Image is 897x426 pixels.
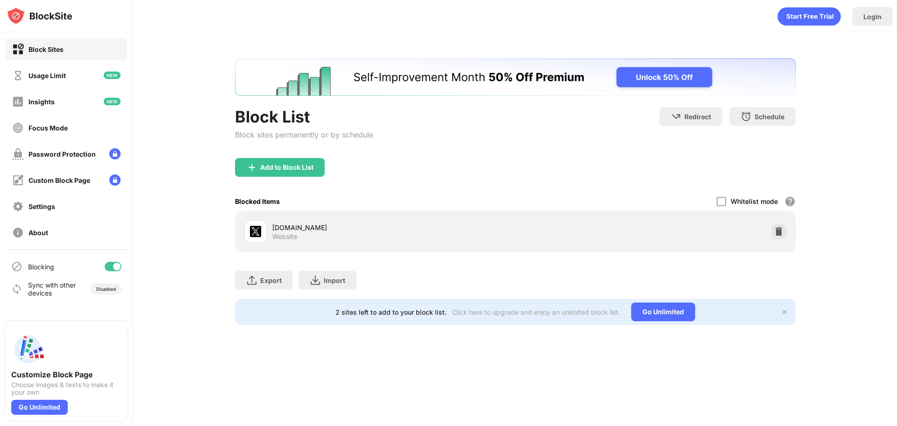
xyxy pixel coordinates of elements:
div: Go Unlimited [11,400,68,415]
img: settings-off.svg [12,201,24,212]
div: Go Unlimited [631,303,695,321]
div: [DOMAIN_NAME] [272,223,515,232]
div: Usage Limit [28,72,66,79]
img: lock-menu.svg [109,148,121,159]
img: password-protection-off.svg [12,148,24,160]
div: Redirect [684,113,711,121]
div: Customize Block Page [11,370,121,379]
div: Website [272,232,297,241]
div: Custom Block Page [28,176,90,184]
div: Choose images & texts to make it your own [11,381,121,396]
img: blocking-icon.svg [11,261,22,272]
div: Login [863,13,882,21]
img: time-usage-off.svg [12,70,24,81]
div: Import [324,276,345,284]
div: Blocking [28,263,54,271]
img: about-off.svg [12,227,24,238]
div: Block List [235,107,373,126]
img: customize-block-page-off.svg [12,174,24,186]
div: Disabled [96,286,116,292]
div: 2 sites left to add to your block list. [335,308,447,316]
div: Password Protection [28,150,96,158]
img: sync-icon.svg [11,283,22,295]
img: x-button.svg [781,308,788,316]
div: Block Sites [28,45,64,53]
img: push-custom-page.svg [11,332,45,366]
img: new-icon.svg [104,72,121,79]
div: Schedule [755,113,784,121]
img: new-icon.svg [104,98,121,105]
div: Sync with other devices [28,281,76,297]
iframe: Banner [235,58,796,96]
div: Export [260,276,282,284]
img: focus-off.svg [12,122,24,134]
div: Settings [28,202,55,210]
div: Add to Block List [260,164,313,171]
img: favicons [250,226,261,237]
img: lock-menu.svg [109,174,121,186]
div: Insights [28,98,55,106]
div: About [28,229,48,237]
div: Blocked Items [235,197,280,205]
div: Whitelist mode [731,197,778,205]
div: animation [777,7,841,26]
div: Focus Mode [28,124,68,132]
img: insights-off.svg [12,96,24,108]
img: logo-blocksite.svg [7,7,72,25]
img: block-on.svg [12,43,24,55]
div: Click here to upgrade and enjoy an unlimited block list. [452,308,620,316]
div: Block sites permanently or by schedule [235,130,373,139]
